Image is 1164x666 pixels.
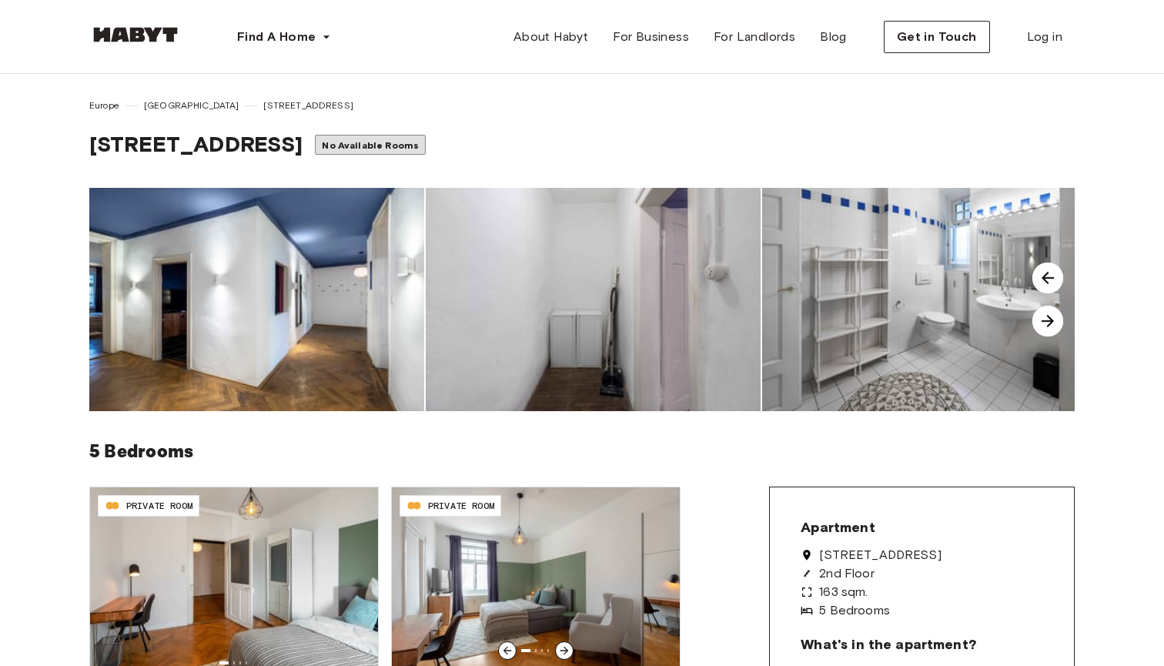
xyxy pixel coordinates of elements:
span: PRIVATE ROOM [126,499,192,513]
a: Blog [808,22,859,52]
span: Log in [1027,28,1062,46]
img: image [89,188,424,411]
span: [STREET_ADDRESS] [89,131,303,157]
span: [GEOGRAPHIC_DATA] [144,99,239,112]
span: For Business [613,28,689,46]
span: Get in Touch [897,28,977,46]
a: For Landlords [701,22,808,52]
a: For Business [600,22,701,52]
span: Europe [89,99,119,112]
span: 5 Bedrooms [819,604,890,617]
span: 2nd Floor [819,567,874,580]
span: [STREET_ADDRESS] [819,549,941,561]
span: About Habyt [513,28,588,46]
span: For Landlords [714,28,795,46]
a: Log in [1015,22,1075,52]
span: Blog [820,28,847,46]
span: No Available Rooms [322,139,419,151]
span: Find A Home [237,28,316,46]
span: Apartment [801,518,875,537]
span: PRIVATE ROOM [428,499,494,513]
span: 163 sqm. [819,586,868,598]
img: image-carousel-arrow [1032,306,1063,336]
button: Find A Home [225,22,343,52]
img: image-carousel-arrow [1032,263,1063,293]
img: Habyt [89,27,182,42]
button: Get in Touch [884,21,990,53]
img: image [426,188,761,411]
span: [STREET_ADDRESS] [263,99,353,112]
h6: 5 Bedrooms [89,436,1075,468]
span: What's in the apartment? [801,635,976,654]
a: About Habyt [501,22,600,52]
img: image [762,188,1097,411]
